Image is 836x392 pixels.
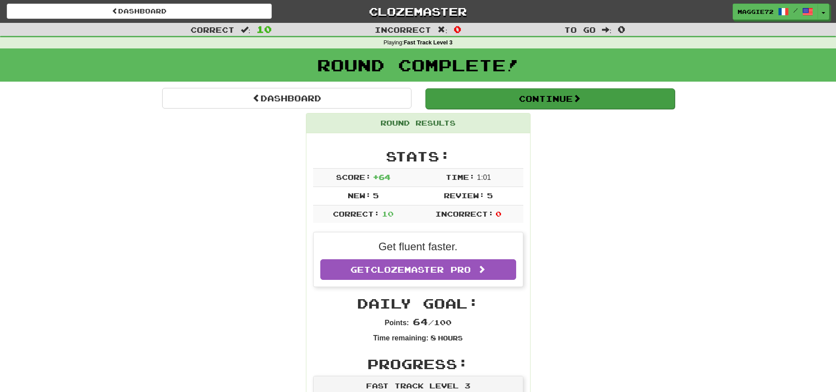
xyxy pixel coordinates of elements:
strong: Fast Track Level 3 [404,39,453,46]
span: 10 [382,209,394,218]
span: : [438,26,447,34]
span: / 100 [413,318,451,327]
span: Time: [446,173,475,181]
span: Incorrect: [435,209,494,218]
p: Get fluent faster. [320,239,516,254]
span: 64 [413,316,428,327]
h2: Stats: [313,149,523,164]
span: : [602,26,612,34]
h1: Round Complete! [3,56,833,74]
span: Clozemaster Pro [371,265,471,274]
span: 5 [373,191,379,200]
strong: Points: [385,319,409,327]
span: + 64 [373,173,390,181]
small: Hours [438,334,463,342]
a: Maggie72 / [733,4,818,20]
span: Incorrect [375,25,431,34]
div: Round Results [306,113,530,133]
button: Continue [425,88,675,109]
h2: Progress: [313,357,523,371]
strong: Time remaining: [373,334,429,342]
span: 8 [430,333,436,342]
span: 0 [618,24,625,35]
span: Correct [190,25,234,34]
h2: Daily Goal: [313,296,523,311]
span: 0 [454,24,461,35]
span: / [793,7,798,13]
span: To go [564,25,596,34]
a: Dashboard [162,88,411,109]
span: 1 : 0 1 [477,174,491,181]
span: 0 [495,209,501,218]
span: New: [348,191,371,200]
a: GetClozemaster Pro [320,259,516,280]
span: 5 [487,191,493,200]
span: 10 [257,24,272,35]
span: Correct: [333,209,380,218]
span: Maggie72 [738,8,774,16]
span: Review: [444,191,485,200]
a: Dashboard [7,4,272,19]
span: : [241,26,251,34]
a: Clozemaster [285,4,550,19]
span: Score: [336,173,371,181]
